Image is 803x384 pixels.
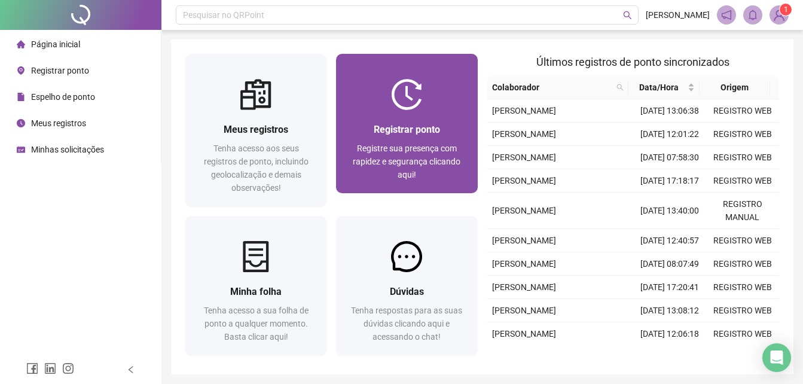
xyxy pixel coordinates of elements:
sup: Atualize o seu contato no menu Meus Dados [780,4,792,16]
span: Página inicial [31,39,80,49]
span: 1 [784,5,788,14]
span: [PERSON_NAME] [492,236,556,245]
span: left [127,365,135,374]
td: REGISTRO WEB [706,169,779,193]
td: [DATE] 12:06:18 [633,322,706,346]
a: Registrar pontoRegistre sua presença com rapidez e segurança clicando aqui! [336,54,477,193]
span: [PERSON_NAME] [492,329,556,339]
td: [DATE] 13:06:38 [633,99,706,123]
span: notification [721,10,732,20]
span: [PERSON_NAME] [492,282,556,292]
td: REGISTRO WEB [706,252,779,276]
td: [DATE] 13:08:12 [633,299,706,322]
a: DúvidasTenha respostas para as suas dúvidas clicando aqui e acessando o chat! [336,216,477,355]
div: Open Intercom Messenger [762,343,791,372]
span: Registrar ponto [374,124,440,135]
span: search [614,78,626,96]
td: [DATE] 17:20:41 [633,276,706,299]
span: [PERSON_NAME] [646,8,710,22]
span: Registre sua presença com rapidez e segurança clicando aqui! [353,144,460,179]
span: schedule [17,145,25,154]
span: [PERSON_NAME] [492,176,556,185]
span: [PERSON_NAME] [492,206,556,215]
th: Data/Hora [628,76,699,99]
span: Últimos registros de ponto sincronizados [536,56,729,68]
span: Tenha acesso a sua folha de ponto a qualquer momento. Basta clicar aqui! [204,306,309,342]
td: [DATE] 12:40:57 [633,229,706,252]
span: [PERSON_NAME] [492,106,556,115]
td: REGISTRO WEB [706,276,779,299]
span: search [623,11,632,20]
span: Dúvidas [390,286,424,297]
span: environment [17,66,25,75]
td: [DATE] 08:07:49 [633,252,706,276]
span: linkedin [44,362,56,374]
span: [PERSON_NAME] [492,259,556,269]
span: Tenha acesso aos seus registros de ponto, incluindo geolocalização e demais observações! [204,144,309,193]
td: [DATE] 17:18:17 [633,169,706,193]
td: [DATE] 13:40:00 [633,193,706,229]
span: Tenha respostas para as suas dúvidas clicando aqui e acessando o chat! [351,306,462,342]
span: clock-circle [17,119,25,127]
a: Meus registrosTenha acesso aos seus registros de ponto, incluindo geolocalização e demais observa... [185,54,326,206]
td: REGISTRO WEB [706,322,779,346]
span: Meus registros [224,124,288,135]
span: [PERSON_NAME] [492,306,556,315]
td: REGISTRO WEB [706,146,779,169]
span: Registrar ponto [31,66,89,75]
span: Minhas solicitações [31,145,104,154]
span: home [17,40,25,48]
span: [PERSON_NAME] [492,153,556,162]
span: search [616,84,624,91]
td: REGISTRO MANUAL [706,193,779,229]
a: Minha folhaTenha acesso a sua folha de ponto a qualquer momento. Basta clicar aqui! [185,216,326,355]
span: bell [747,10,758,20]
span: file [17,93,25,101]
span: Minha folha [230,286,282,297]
img: 93207 [770,6,788,24]
th: Origem [700,76,770,99]
td: REGISTRO WEB [706,229,779,252]
td: REGISTRO WEB [706,99,779,123]
span: Meus registros [31,118,86,128]
span: Colaborador [492,81,612,94]
td: REGISTRO WEB [706,299,779,322]
td: REGISTRO WEB [706,123,779,146]
span: Data/Hora [633,81,685,94]
span: instagram [62,362,74,374]
td: [DATE] 12:01:22 [633,123,706,146]
span: facebook [26,362,38,374]
td: [DATE] 07:58:30 [633,146,706,169]
span: [PERSON_NAME] [492,129,556,139]
span: Espelho de ponto [31,92,95,102]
